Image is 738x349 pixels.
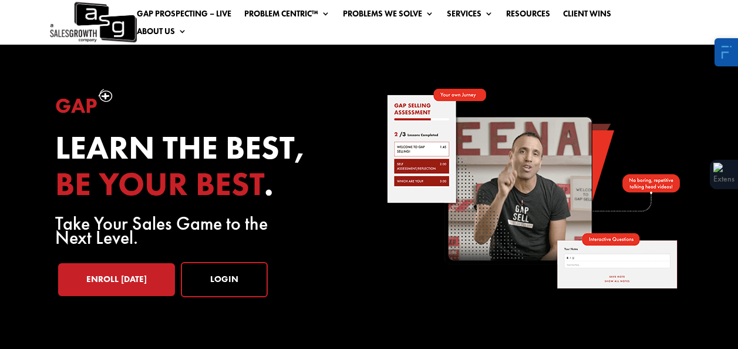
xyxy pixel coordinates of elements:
[137,9,231,22] a: Gap Prospecting – LIVE
[713,163,734,186] img: Extension Icon
[447,9,493,22] a: Services
[55,130,352,208] h2: Learn the best, .
[137,27,187,40] a: About Us
[58,263,175,296] a: Enroll [DATE]
[98,89,113,102] img: plus-symbol-white
[386,89,680,288] img: self-paced-sales-course-online
[55,163,264,205] span: be your best
[563,9,611,22] a: Client Wins
[55,92,97,119] span: Gap
[55,217,352,245] p: Take Your Sales Game to the Next Level.
[181,262,268,297] a: Login
[244,9,330,22] a: Problem Centric™
[343,9,434,22] a: Problems We Solve
[506,9,550,22] a: Resources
